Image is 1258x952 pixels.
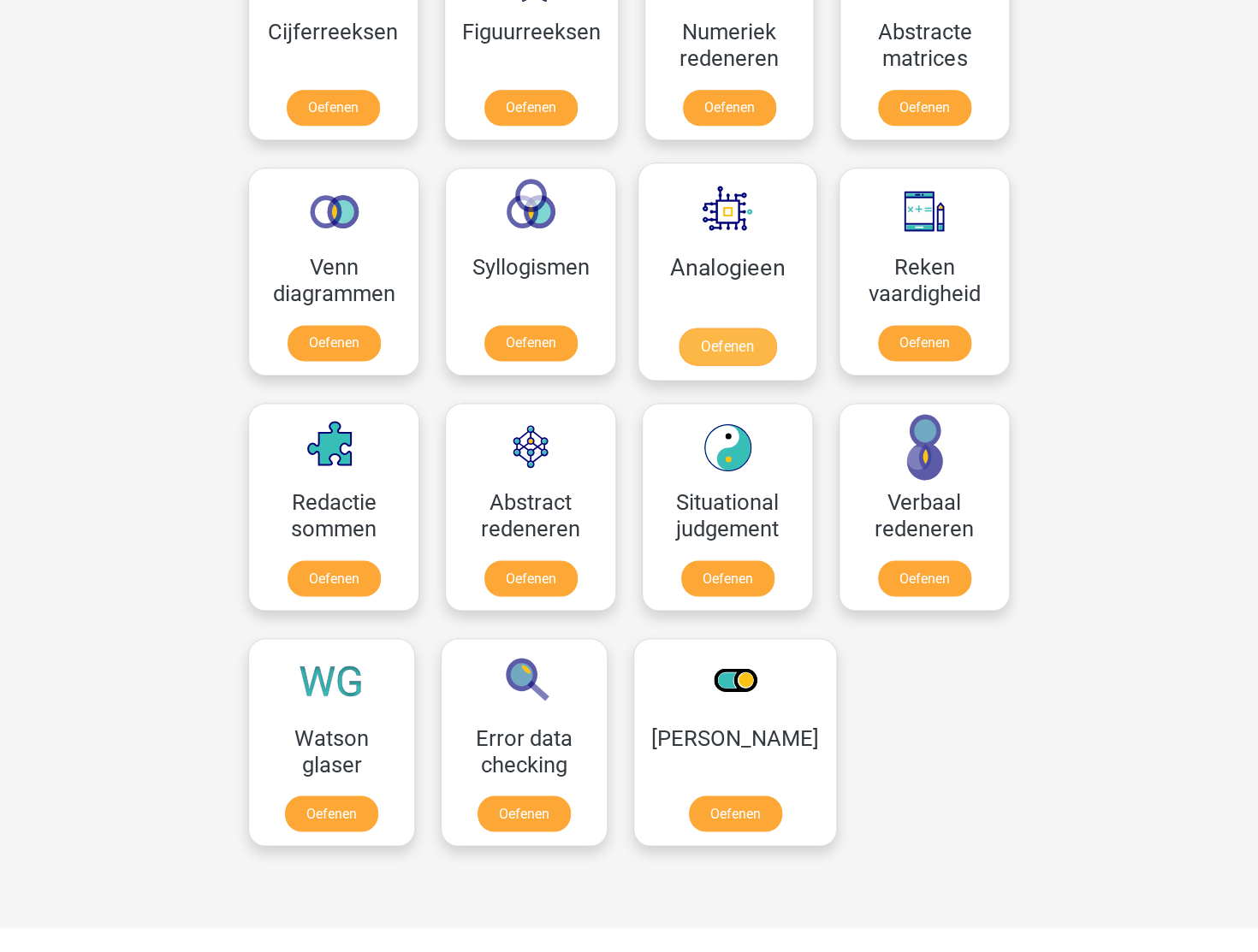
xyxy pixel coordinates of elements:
a: Oefenen [478,795,571,831]
a: Oefenen [878,560,971,596]
a: Oefenen [683,90,776,126]
a: Oefenen [679,328,776,365]
a: Oefenen [484,560,578,596]
a: Oefenen [681,560,774,596]
a: Oefenen [878,90,971,126]
a: Oefenen [484,325,578,361]
a: Oefenen [689,795,782,831]
a: Oefenen [484,90,578,126]
a: Oefenen [288,325,381,361]
a: Oefenen [878,325,971,361]
a: Oefenen [285,795,378,831]
a: Oefenen [287,90,380,126]
a: Oefenen [288,560,381,596]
